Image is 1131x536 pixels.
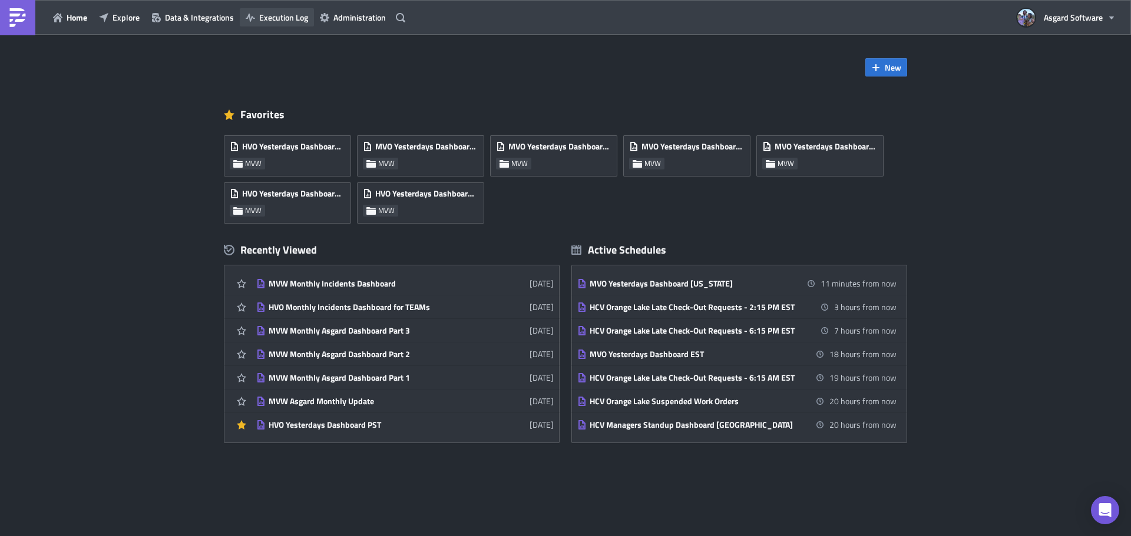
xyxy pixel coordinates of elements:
div: MVW Monthly Asgard Dashboard Part 2 [269,349,475,359]
span: MVW [644,159,661,168]
button: Asgard Software [1010,5,1122,31]
a: HVO Monthly Incidents Dashboard for TEAMs[DATE] [256,295,554,318]
span: MVO Yesterdays Dashboard EST [641,141,744,152]
div: HCV Orange Lake Late Check-Out Requests - 2:15 PM EST [590,302,796,312]
span: MVW [511,159,528,168]
time: 2025-08-25T18:07:48Z [530,348,554,360]
span: MVW [245,159,262,168]
time: 2025-08-25T18:11:12Z [530,277,554,289]
time: 2025-08-25T18:07:01Z [530,395,554,407]
button: Administration [314,8,392,26]
span: MVO Yesterdays Dashboard PST [375,141,478,152]
span: MVW [778,159,794,168]
time: 2025-08-25T18:10:33Z [530,301,554,313]
span: MVW [378,159,395,168]
span: Asgard Software [1044,11,1103,24]
span: Data & Integrations [165,11,234,24]
img: Avatar [1016,8,1036,28]
div: MVW Monthly Asgard Dashboard Part 1 [269,372,475,383]
button: New [865,58,907,76]
span: New [885,61,901,74]
time: 2025-08-25T18:06:02Z [530,418,554,431]
div: MVW Asgard Monthly Update [269,396,475,407]
div: MVW Monthly Asgard Dashboard Part 3 [269,325,475,336]
time: 2025-08-28 04:00 [829,418,897,431]
button: Home [47,8,93,26]
span: Execution Log [259,11,308,24]
div: MVW Monthly Incidents Dashboard [269,278,475,289]
button: Data & Integrations [145,8,240,26]
a: HCV Orange Lake Late Check-Out Requests - 6:15 PM EST7 hours from now [577,319,897,342]
button: Explore [93,8,145,26]
a: MVW Monthly Asgard Dashboard Part 1[DATE] [256,366,554,389]
span: HVO Yesterdays Dashboard PST [242,188,345,199]
a: MVW Monthly Asgard Dashboard Part 3[DATE] [256,319,554,342]
time: 2025-08-28 03:15 [829,371,897,384]
a: HVO Yesterdays Dashboard [US_STATE]MVW [357,177,490,224]
span: Home [67,11,87,24]
button: Execution Log [240,8,314,26]
div: MVO Yesterdays Dashboard EST [590,349,796,359]
a: MVW Asgard Monthly Update[DATE] [256,389,554,412]
a: HVO Yesterdays Dashboard PSTMVW [224,177,357,224]
a: HVO Yesterdays Dashboard PST[DATE] [256,413,554,436]
a: MVW Monthly Incidents Dashboard[DATE] [256,272,554,295]
div: MVO Yesterdays Dashboard [US_STATE] [590,278,796,289]
div: HCV Managers Standup Dashboard [GEOGRAPHIC_DATA] [590,420,796,430]
a: MVO Yesterdays Dashboard PSTMVW [357,129,490,177]
a: HCV Managers Standup Dashboard [GEOGRAPHIC_DATA]20 hours from now [577,413,897,436]
div: Favorites [224,106,907,124]
a: MVO Yesterdays Dashboard EUMVW [756,129,889,177]
time: 2025-08-27 15:15 [834,324,897,337]
div: HCV Orange Lake Late Check-Out Requests - 6:15 AM EST [590,372,796,383]
span: MVO Yesterdays Dashboard [US_STATE] [508,141,611,152]
div: HVO Yesterdays Dashboard PST [269,420,475,430]
div: HVO Monthly Incidents Dashboard for TEAMs [269,302,475,312]
a: HCV Orange Lake Late Check-Out Requests - 2:15 PM EST3 hours from now [577,295,897,318]
time: 2025-08-25T18:07:52Z [530,324,554,337]
a: MVO Yesterdays Dashboard EST18 hours from now [577,342,897,365]
span: MVW [245,206,262,215]
span: Administration [333,11,386,24]
a: HCV Orange Lake Suspended Work Orders20 hours from now [577,389,897,412]
a: MVO Yesterdays Dashboard [US_STATE]MVW [490,129,623,177]
time: 2025-08-28 03:45 [829,395,897,407]
div: HCV Orange Lake Late Check-Out Requests - 6:15 PM EST [590,325,796,336]
span: MVO Yesterdays Dashboard EU [775,141,877,152]
a: MVW Monthly Asgard Dashboard Part 2[DATE] [256,342,554,365]
time: 2025-08-27 11:15 [834,301,897,313]
span: MVW [378,206,395,215]
a: MVO Yesterdays Dashboard [US_STATE]11 minutes from now [577,272,897,295]
span: Explore [113,11,140,24]
time: 2025-08-25T18:07:38Z [530,371,554,384]
a: MVO Yesterdays Dashboard ESTMVW [623,129,756,177]
time: 2025-08-27 08:30 [821,277,897,289]
span: HVO Yesterdays Dashboard EST [242,141,345,152]
a: HVO Yesterdays Dashboard ESTMVW [224,129,357,177]
span: HVO Yesterdays Dashboard [US_STATE] [375,188,478,199]
time: 2025-08-28 02:15 [829,348,897,360]
div: Active Schedules [571,243,666,257]
a: HCV Orange Lake Late Check-Out Requests - 6:15 AM EST19 hours from now [577,366,897,389]
div: Recently Viewed [224,241,560,259]
div: Open Intercom Messenger [1091,496,1119,524]
img: PushMetrics [8,8,27,27]
div: HCV Orange Lake Suspended Work Orders [590,396,796,407]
